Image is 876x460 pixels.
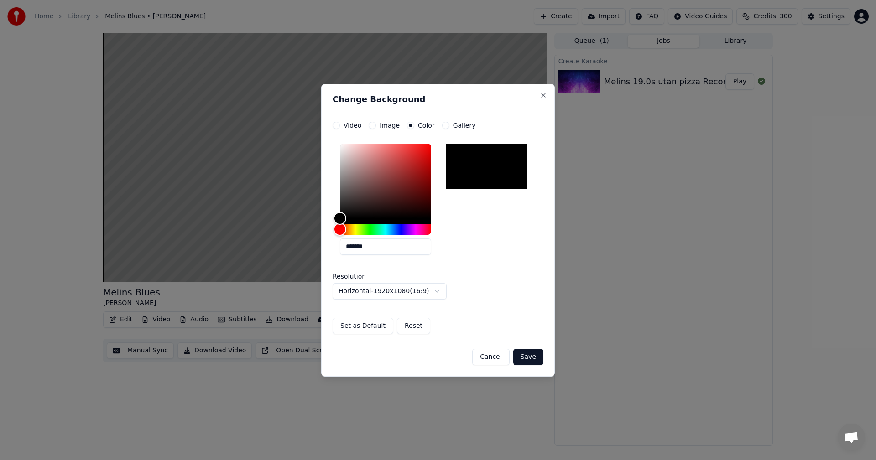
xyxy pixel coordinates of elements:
[333,318,393,334] button: Set as Default
[344,122,361,129] label: Video
[453,122,476,129] label: Gallery
[340,224,431,235] div: Hue
[472,349,509,365] button: Cancel
[397,318,430,334] button: Reset
[418,122,435,129] label: Color
[513,349,543,365] button: Save
[340,144,431,218] div: Color
[380,122,400,129] label: Image
[333,273,424,279] label: Resolution
[333,95,543,103] h2: Change Background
